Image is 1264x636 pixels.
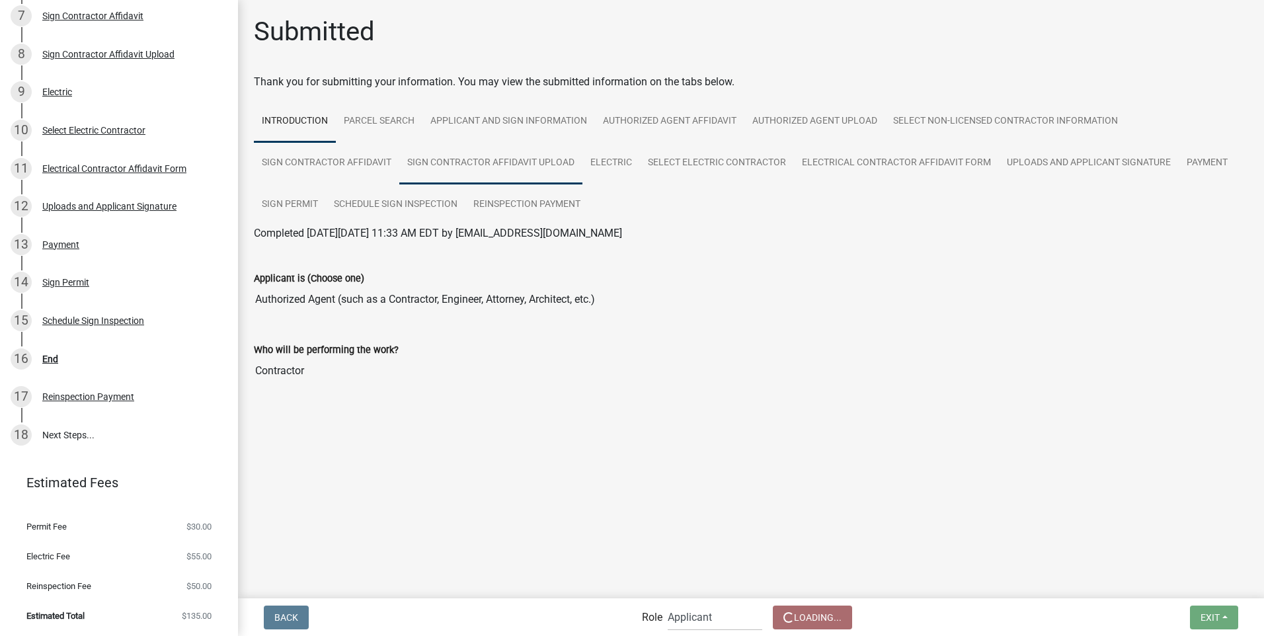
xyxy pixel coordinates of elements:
[42,50,175,59] div: Sign Contractor Affidavit Upload
[11,44,32,65] div: 8
[1190,606,1238,629] button: Exit
[42,202,177,211] div: Uploads and Applicant Signature
[11,5,32,26] div: 7
[11,196,32,217] div: 12
[42,392,134,401] div: Reinspection Payment
[26,612,85,620] span: Estimated Total
[11,469,217,496] a: Estimated Fees
[274,612,298,622] span: Back
[42,164,186,173] div: Electrical Contractor Affidavit Form
[186,582,212,590] span: $50.00
[254,74,1248,90] div: Thank you for submitting your information. You may view the submitted information on the tabs below.
[885,100,1126,143] a: Select Non-Licensed Contractor Information
[422,100,595,143] a: Applicant and Sign Information
[11,272,32,293] div: 14
[783,612,842,622] span: Loading...
[1201,612,1220,622] span: Exit
[11,386,32,407] div: 17
[254,274,364,284] label: Applicant is (Choose one)
[42,278,89,287] div: Sign Permit
[254,16,375,48] h1: Submitted
[11,81,32,102] div: 9
[336,100,422,143] a: Parcel search
[254,100,336,143] a: Introduction
[182,612,212,620] span: $135.00
[42,316,144,325] div: Schedule Sign Inspection
[42,87,72,97] div: Electric
[254,227,622,239] span: Completed [DATE][DATE] 11:33 AM EDT by [EMAIL_ADDRESS][DOMAIN_NAME]
[26,552,70,561] span: Electric Fee
[26,522,67,531] span: Permit Fee
[642,612,662,623] label: Role
[11,234,32,255] div: 13
[186,522,212,531] span: $30.00
[595,100,744,143] a: Authorized Agent Affidavit
[399,142,582,184] a: Sign Contractor Affidavit Upload
[11,424,32,446] div: 18
[582,142,640,184] a: Electric
[254,346,399,355] label: Who will be performing the work?
[11,348,32,370] div: 16
[11,158,32,179] div: 11
[744,100,885,143] a: Authorized Agent Upload
[1179,142,1236,184] a: Payment
[11,120,32,141] div: 10
[640,142,794,184] a: Select Electric Contractor
[26,582,91,590] span: Reinspection Fee
[264,606,309,629] button: Back
[773,606,852,629] button: Loading...
[794,142,999,184] a: Electrical Contractor Affidavit Form
[42,354,58,364] div: End
[42,240,79,249] div: Payment
[186,552,212,561] span: $55.00
[999,142,1179,184] a: Uploads and Applicant Signature
[42,11,143,20] div: Sign Contractor Affidavit
[465,184,588,226] a: Reinspection Payment
[326,184,465,226] a: Schedule Sign Inspection
[11,310,32,331] div: 15
[42,126,145,135] div: Select Electric Contractor
[254,142,399,184] a: Sign Contractor Affidavit
[254,184,326,226] a: Sign Permit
